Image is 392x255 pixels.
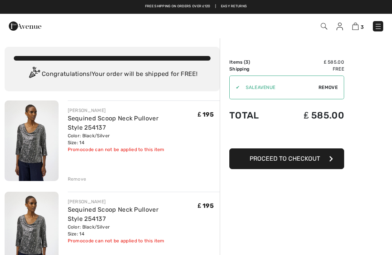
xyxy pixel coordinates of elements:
img: Sequined Scoop Neck Pullover Style 254137 [5,100,59,181]
input: Promo code [240,76,318,99]
img: Shopping Bag [352,23,359,30]
span: ₤ 195 [198,111,214,118]
a: Easy Returns [221,4,247,9]
div: [PERSON_NAME] [68,198,198,205]
td: Total [229,102,278,128]
td: ₤ 585.00 [278,102,344,128]
td: Free [278,66,344,72]
td: Items ( ) [229,59,278,66]
div: [PERSON_NAME] [68,107,198,114]
a: Sequined Scoop Neck Pullover Style 254137 [68,206,158,222]
a: Free shipping on orders over ₤120 [145,4,211,9]
span: 3 [245,59,248,65]
span: | [215,4,216,9]
img: Congratulation2.svg [26,67,42,82]
div: Promocode can not be applied to this item [68,146,198,153]
span: ₤ 195 [198,202,214,209]
iframe: PayPal [229,128,344,146]
a: 3 [352,21,364,31]
button: Proceed to Checkout [229,148,344,169]
img: Search [321,23,327,30]
span: Remove [318,84,338,91]
span: Proceed to Checkout [250,155,320,162]
a: Sequined Scoop Neck Pullover Style 254137 [68,115,158,131]
a: 1ère Avenue [9,22,41,29]
img: Menu [374,23,382,30]
div: Color: Black/Silver Size: 14 [68,224,198,237]
div: Promocode can not be applied to this item [68,237,198,244]
td: ₤ 585.00 [278,59,344,66]
div: Remove [68,176,87,183]
div: ✔ [230,84,240,91]
div: Color: Black/Silver Size: 14 [68,132,198,146]
span: 3 [361,24,364,30]
div: Congratulations! Your order will be shipped for FREE! [14,67,211,82]
img: 1ère Avenue [9,18,41,34]
td: Shipping [229,66,278,72]
img: My Info [336,23,343,30]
